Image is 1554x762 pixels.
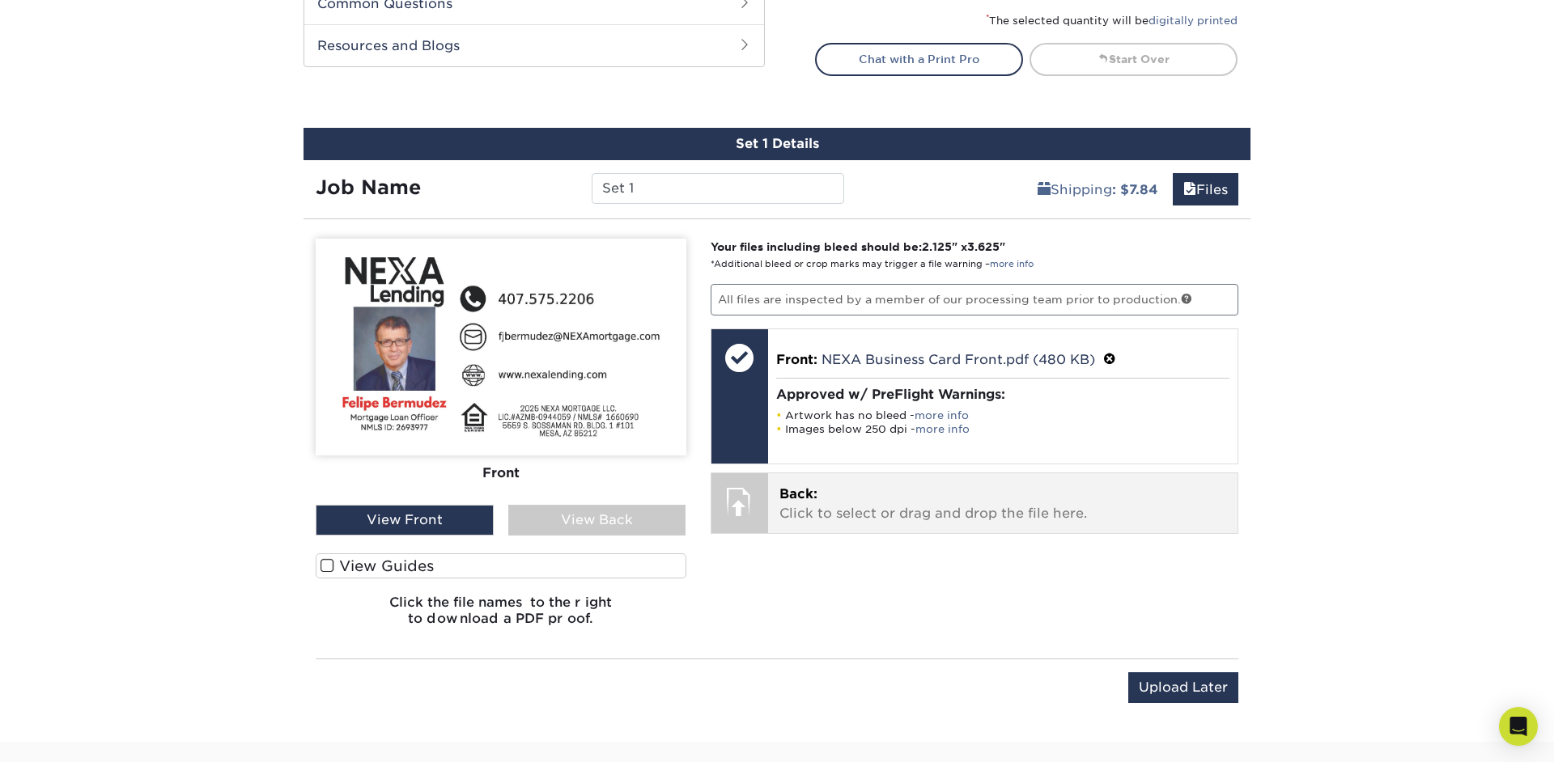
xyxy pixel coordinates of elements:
[967,240,1000,253] span: 3.625
[592,173,843,204] input: Enter a job name
[779,485,1227,523] p: Click to select or drag and drop the file here.
[922,240,952,253] span: 2.125
[822,352,1095,367] a: NEXA Business Card Front.pdf (480 KB)
[1038,182,1051,197] span: shipping
[779,486,817,502] span: Back:
[990,259,1034,269] a: more info
[316,455,686,490] div: Front
[316,595,686,638] h6: Click the file names to the right to download a PDF proof.
[304,128,1250,160] div: Set 1 Details
[316,176,421,199] strong: Job Name
[776,422,1230,436] li: Images below 250 dpi -
[1027,173,1169,205] a: Shipping: $7.84
[304,24,764,66] h2: Resources and Blogs
[316,553,686,578] label: View Guides
[711,259,1034,269] small: *Additional bleed or crop marks may trigger a file warning –
[1499,707,1538,746] div: Open Intercom Messenger
[711,284,1239,315] p: All files are inspected by a member of our processing team prior to production.
[1030,43,1238,75] a: Start Over
[776,352,817,367] span: Front:
[776,409,1230,422] li: Artwork has no bleed -
[508,505,686,536] div: View Back
[1183,182,1196,197] span: files
[1149,15,1238,27] a: digitally printed
[316,505,494,536] div: View Front
[776,387,1230,402] h4: Approved w/ PreFlight Warnings:
[915,423,970,435] a: more info
[1112,182,1158,197] b: : $7.84
[815,43,1023,75] a: Chat with a Print Pro
[711,240,1005,253] strong: Your files including bleed should be: " x "
[986,15,1238,27] small: The selected quantity will be
[915,409,969,421] a: more info
[1173,173,1238,205] a: Files
[1128,672,1238,703] input: Upload Later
